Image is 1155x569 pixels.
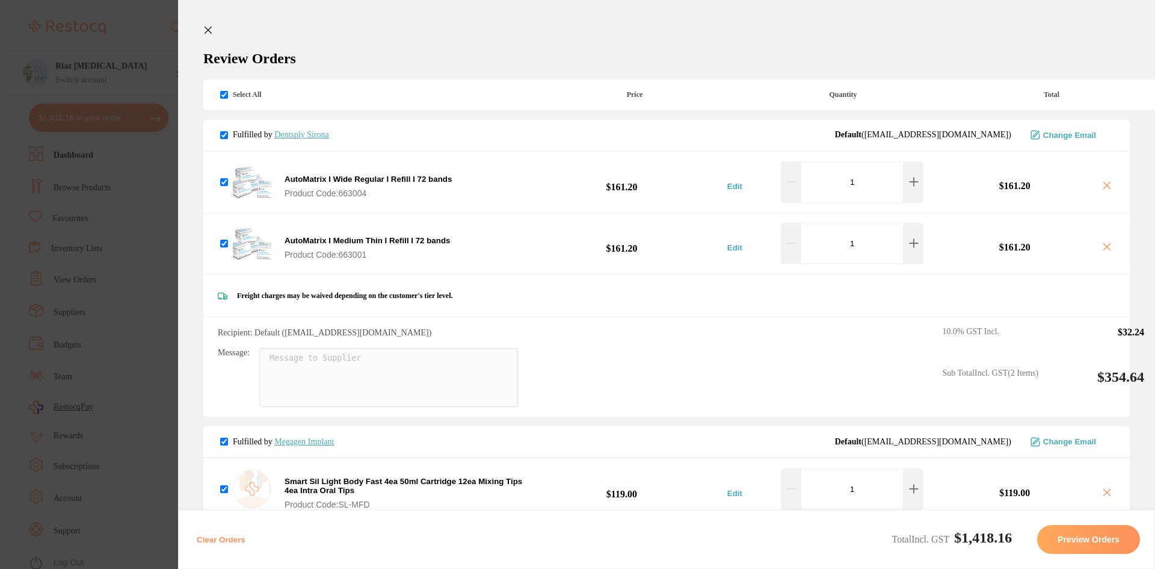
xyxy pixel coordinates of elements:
p: Fulfilled by [233,437,334,447]
button: Smart Sil Light Body Fast 4ea 50ml Cartridge 12ea Mixing Tips 4ea Intra Oral Tips Product Code:SL... [281,476,532,510]
span: 10.0 % GST Incl. [942,327,1038,359]
span: Sub Total Incl. GST ( 2 Items) [942,368,1038,407]
span: Product Code: 663001 [285,250,450,260]
a: Dentsply Sirona [274,130,329,139]
b: $119.00 [936,488,1094,499]
span: admin@mgimplant.com.au [835,437,1011,447]
button: AutoMatrix I Wide Regular I Refill I 72 bands Product Code:663004 [281,174,455,199]
p: Fulfilled by [233,130,329,140]
b: $161.20 [532,232,711,254]
button: Change Email [1027,129,1115,140]
b: $161.20 [936,242,1094,253]
a: Megagen Implant [274,437,334,446]
button: Preview Orders [1037,525,1140,554]
h2: Review Orders [203,49,1130,67]
button: Change Email [1027,437,1115,447]
span: Change Email [1043,437,1096,446]
b: Smart Sil Light Body Fast 4ea 50ml Cartridge 12ea Mixing Tips 4ea Intra Oral Tips [285,477,522,495]
b: $161.20 [532,171,711,193]
span: Total Incl. GST [892,534,1012,544]
output: $32.24 [1048,327,1144,359]
span: Change Email [1043,131,1096,140]
b: $161.20 [936,181,1094,191]
span: clientservices@dentsplysirona.com [835,130,1011,140]
span: Select All [218,89,338,101]
b: $1,418.16 [954,530,1012,546]
b: Default [835,130,861,139]
img: empty.jpg [233,470,271,508]
img: aHVkOWE1Yg [233,224,271,263]
b: $119.00 [532,478,711,500]
button: Clear Orders [193,525,249,554]
label: Message: [218,348,250,358]
b: AutoMatrix I Medium Thin I Refill I 72 bands [285,236,450,245]
span: Recipient: Default ( [EMAIL_ADDRESS][DOMAIN_NAME] ) [218,328,431,337]
output: $354.64 [1048,368,1144,407]
p: Freight charges may be waived depending on the customer's tier level. [237,291,453,300]
b: Default [835,437,861,446]
img: OW9tNmd0dw [233,163,271,201]
button: Edit [724,181,746,191]
span: Product Code: 663004 [285,188,452,198]
span: Product Code: SL-MFD [285,500,528,509]
span: Price [542,89,727,101]
span: Total [959,89,1144,101]
b: AutoMatrix I Wide Regular I Refill I 72 bands [285,175,452,184]
button: Edit [724,488,746,499]
span: Quantity [727,89,959,101]
button: AutoMatrix I Medium Thin I Refill I 72 bands Product Code:663001 [281,235,454,260]
button: Edit [724,243,746,253]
